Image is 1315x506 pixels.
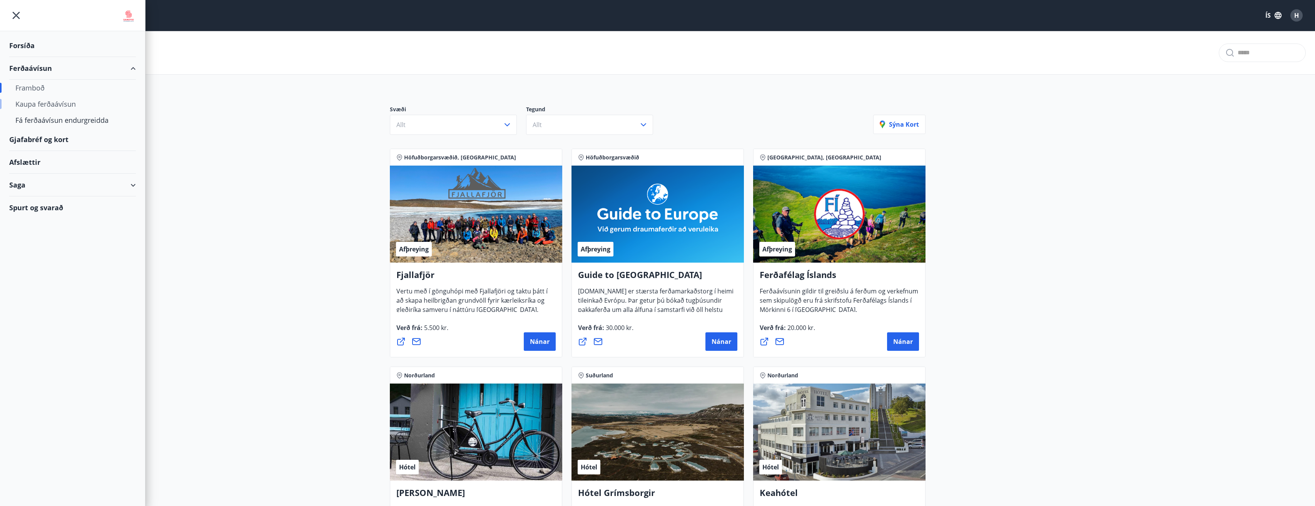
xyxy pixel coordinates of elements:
[404,154,516,161] span: Höfuðborgarsvæðið, [GEOGRAPHIC_DATA]
[404,372,435,379] span: Norðurland
[396,269,556,287] h4: Fjallafjör
[1261,8,1286,22] button: ÍS
[586,154,639,161] span: Höfuðborgarsvæðið
[15,80,130,96] div: Framboð
[760,323,815,338] span: Verð frá :
[15,96,130,112] div: Kaupa ferðaávísun
[9,8,23,22] button: menu
[526,115,653,135] button: Allt
[390,115,517,135] button: Allt
[390,106,526,115] p: Svæði
[578,287,734,338] span: [DOMAIN_NAME] er stærsta ferðamarkaðstorg í heimi tileinkað Evrópu. Þar getur þú bókað tugþúsundi...
[15,112,130,128] div: Fá ferðaávísun endurgreidda
[396,487,556,504] h4: [PERSON_NAME]
[887,332,919,351] button: Nánar
[786,323,815,332] span: 20.000 kr.
[9,128,136,151] div: Gjafabréf og kort
[423,323,448,332] span: 5.500 kr.
[530,337,550,346] span: Nánar
[9,57,136,80] div: Ferðaávísun
[880,120,919,129] p: Sýna kort
[578,487,737,504] h4: Hótel Grímsborgir
[762,463,779,471] span: Hótel
[396,121,406,129] span: Allt
[604,323,633,332] span: 30.000 kr.
[767,372,798,379] span: Norðurland
[760,287,918,320] span: Ferðaávísunin gildir til greiðslu á ferðum og verkefnum sem skipulögð eru frá skrifstofu Ferðafél...
[1294,11,1299,20] span: H
[712,337,731,346] span: Nánar
[581,463,597,471] span: Hótel
[586,372,613,379] span: Suðurland
[1287,6,1306,25] button: H
[9,174,136,196] div: Saga
[9,151,136,174] div: Afslættir
[399,463,416,471] span: Hótel
[399,245,429,253] span: Afþreying
[578,323,633,338] span: Verð frá :
[121,8,136,24] img: union_logo
[578,269,737,287] h4: Guide to [GEOGRAPHIC_DATA]
[524,332,556,351] button: Nánar
[893,337,913,346] span: Nánar
[526,106,662,115] p: Tegund
[396,323,448,338] span: Verð frá :
[760,269,919,287] h4: Ferðafélag Íslands
[873,115,926,134] button: Sýna kort
[705,332,737,351] button: Nánar
[762,245,792,253] span: Afþreying
[760,487,919,504] h4: Keahótel
[533,121,542,129] span: Allt
[767,154,881,161] span: [GEOGRAPHIC_DATA], [GEOGRAPHIC_DATA]
[9,34,136,57] div: Forsíða
[396,287,548,320] span: Vertu með í gönguhópi með Fjallafjöri og taktu þátt í að skapa heilbrigðan grundvöll fyrir kærlei...
[9,196,136,219] div: Spurt og svarað
[581,245,610,253] span: Afþreying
